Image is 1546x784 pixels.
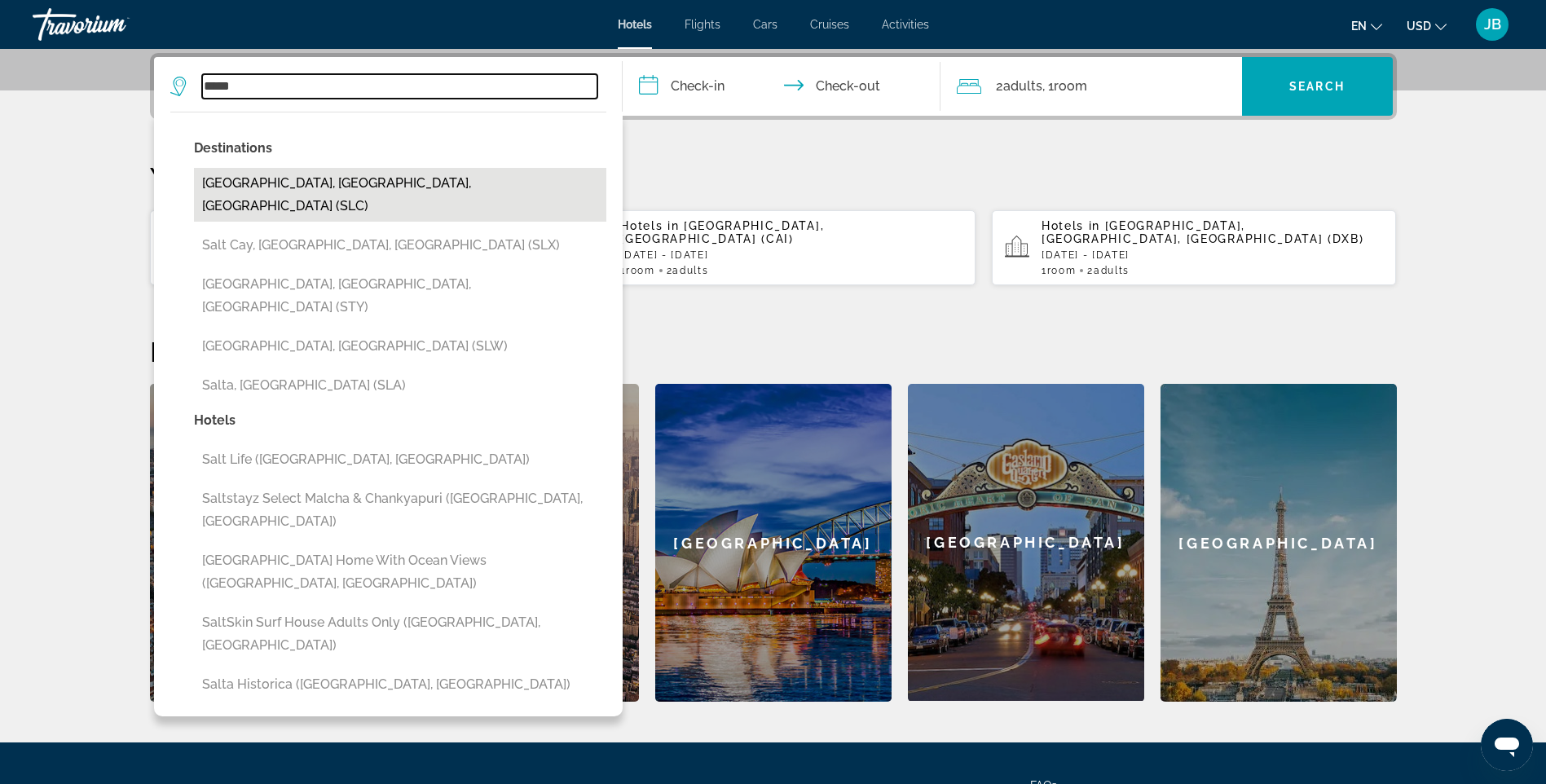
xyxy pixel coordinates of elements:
p: Your Recent Searches [150,161,1397,193]
span: [GEOGRAPHIC_DATA], [GEOGRAPHIC_DATA] (CAI) [620,219,824,245]
button: User Menu [1471,7,1513,42]
p: [DATE] - [DATE] [1042,249,1384,261]
span: [GEOGRAPHIC_DATA], [GEOGRAPHIC_DATA], [GEOGRAPHIC_DATA] (DXB) [1042,219,1364,245]
a: [GEOGRAPHIC_DATA] [150,384,386,702]
button: Hotels in [GEOGRAPHIC_DATA], [GEOGRAPHIC_DATA] (CAI)[DATE] - [DATE]1Room2Adults [570,209,976,286]
p: [DATE] - [DATE] [620,249,962,261]
span: 2 [996,75,1042,98]
span: Hotels in [620,219,679,232]
span: , 1 [1042,75,1087,98]
a: Activities [882,18,929,31]
button: Salt Cay, [GEOGRAPHIC_DATA], [GEOGRAPHIC_DATA] (SLX) [194,230,606,261]
a: Cruises [810,18,849,31]
button: Salta Historica ([GEOGRAPHIC_DATA], [GEOGRAPHIC_DATA]) [194,669,606,700]
button: Saltstayz Select Malcha & Chankyapuri ([GEOGRAPHIC_DATA], [GEOGRAPHIC_DATA]) [194,483,606,537]
button: [GEOGRAPHIC_DATA], [GEOGRAPHIC_DATA], [GEOGRAPHIC_DATA] (SLC) [194,168,606,222]
button: [GEOGRAPHIC_DATA], [GEOGRAPHIC_DATA] (SLW) [194,331,606,362]
button: Check in and out dates [623,57,940,116]
span: Hotels in [1042,219,1100,232]
span: Room [626,265,655,276]
iframe: Button to launch messaging window [1481,719,1533,771]
p: Destinations [194,137,606,160]
span: Adults [672,265,708,276]
a: Flights [685,18,720,31]
button: Hotels in [GEOGRAPHIC_DATA], [GEOGRAPHIC_DATA] ([GEOGRAPHIC_DATA])[DATE] - [DATE]1Room2Adults [150,209,555,286]
span: en [1351,20,1367,33]
a: [GEOGRAPHIC_DATA] [655,384,892,702]
span: Search [1289,80,1345,93]
span: 1 [1042,265,1076,276]
span: JB [1484,16,1501,33]
button: Change currency [1407,14,1447,37]
a: Cars [753,18,777,31]
a: [GEOGRAPHIC_DATA] [908,384,1144,702]
span: Room [1054,78,1087,94]
span: 2 [1087,265,1130,276]
span: Adults [1003,78,1042,94]
span: Adults [1094,265,1130,276]
button: Change language [1351,14,1382,37]
button: SaltSkin Surf House Adults Only ([GEOGRAPHIC_DATA], [GEOGRAPHIC_DATA]) [194,607,606,661]
h2: Featured Destinations [150,335,1397,368]
button: Search [1242,57,1393,116]
button: Salt Life ([GEOGRAPHIC_DATA], [GEOGRAPHIC_DATA]) [194,444,606,475]
button: Travelers: 2 adults, 0 children [940,57,1242,116]
button: Salta, [GEOGRAPHIC_DATA] (SLA) [194,370,606,401]
button: [GEOGRAPHIC_DATA] Home with Ocean Views ([GEOGRAPHIC_DATA], [GEOGRAPHIC_DATA]) [194,545,606,599]
span: Room [1047,265,1077,276]
span: 1 [620,265,654,276]
div: Search widget [154,57,1393,116]
a: Travorium [33,3,196,46]
p: Hotels [194,409,606,432]
span: 2 [667,265,709,276]
button: Hotels in [GEOGRAPHIC_DATA], [GEOGRAPHIC_DATA], [GEOGRAPHIC_DATA] (DXB)[DATE] - [DATE]1Room2Adults [992,209,1397,286]
button: [GEOGRAPHIC_DATA], [GEOGRAPHIC_DATA], [GEOGRAPHIC_DATA] (STY) [194,269,606,323]
span: USD [1407,20,1431,33]
a: Hotels [618,18,652,31]
a: [GEOGRAPHIC_DATA] [1161,384,1397,702]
